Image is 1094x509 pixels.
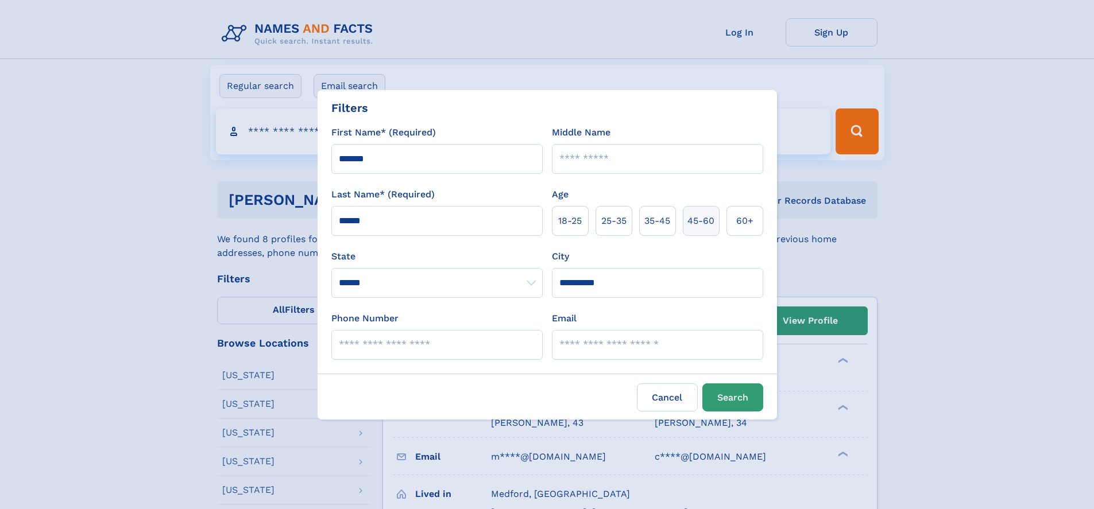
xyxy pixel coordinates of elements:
span: 25‑35 [601,214,627,228]
label: State [331,250,543,263]
label: Middle Name [552,126,610,139]
label: Age [552,188,569,201]
span: 35‑45 [644,214,670,228]
label: City [552,250,569,263]
label: Phone Number [331,312,399,325]
span: 60+ [736,214,753,228]
button: Search [702,383,763,411]
span: 45‑60 [687,214,714,228]
div: Filters [331,99,368,116]
label: Last Name* (Required) [331,188,435,201]
label: Cancel [637,383,698,411]
span: 18‑25 [558,214,582,228]
label: First Name* (Required) [331,126,436,139]
label: Email [552,312,577,325]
